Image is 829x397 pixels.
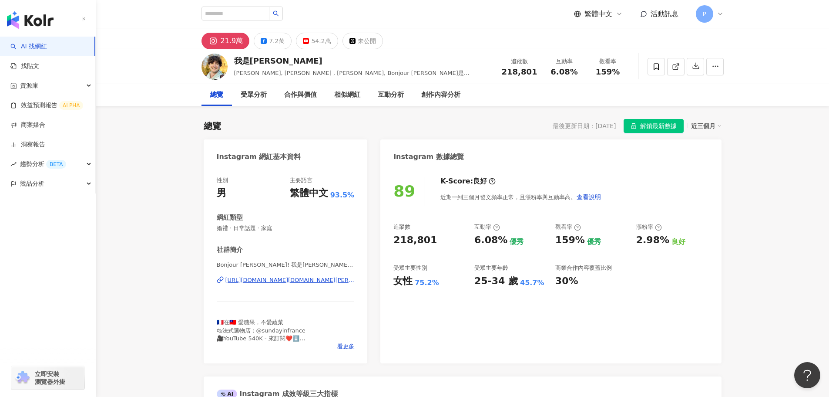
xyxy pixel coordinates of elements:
div: 繁體中文 [290,187,328,200]
div: 良好 [671,237,685,247]
button: 解鎖最新數據 [624,119,684,133]
span: 解鎖最新數據 [640,119,677,133]
span: 93.5% [330,190,355,200]
div: 受眾主要年齡 [474,264,508,272]
div: 網紅類型 [217,213,243,222]
div: 近三個月 [691,120,722,132]
span: 立即安裝 瀏覽器外掛 [35,370,65,386]
div: 漲粉率 [636,223,662,231]
a: [URL][DOMAIN_NAME][DOMAIN_NAME][PERSON_NAME] [217,276,355,284]
img: chrome extension [14,371,31,385]
span: 🇫🇷在🇹🇼 愛糖果，不愛蔬菜 🛍法式選物店：@sundayinfrance 🎥YouTube 540K - 來訂閱❤️⬇️ 📚我的法文線上課程🔗⬇️ [217,319,305,349]
a: 洞察報告 [10,140,45,149]
div: 追蹤數 [393,223,410,231]
div: 75.2% [415,278,439,288]
div: 7.2萬 [269,35,285,47]
div: BETA [46,160,66,169]
button: 查看說明 [576,188,601,206]
div: 45.7% [520,278,544,288]
div: 良好 [473,176,487,186]
div: 近期一到三個月發文頻率正常，且漲粉率與互動率高。 [440,188,601,206]
div: 218,801 [393,234,437,247]
div: 30% [555,275,578,288]
div: 54.2萬 [311,35,331,47]
button: 7.2萬 [254,33,292,49]
a: 商案媒合 [10,121,45,129]
div: 2.98% [636,234,669,247]
div: 相似網紅 [334,90,360,100]
div: 觀看率 [555,223,581,231]
span: 趨勢分析 [20,154,66,174]
div: 社群簡介 [217,245,243,254]
span: 159% [596,68,620,76]
button: 21.9萬 [201,33,250,49]
div: [URL][DOMAIN_NAME][DOMAIN_NAME][PERSON_NAME] [225,276,355,284]
div: 互動率 [474,223,500,231]
span: 競品分析 [20,174,44,193]
div: Instagram 網紅基本資料 [217,152,301,162]
span: 6.08% [550,68,577,76]
button: 54.2萬 [296,33,338,49]
div: 25-34 歲 [474,275,518,288]
img: KOL Avatar [201,54,228,80]
button: 未公開 [342,33,383,49]
div: 創作內容分析 [421,90,460,100]
div: 優秀 [587,237,601,247]
div: 受眾主要性別 [393,264,427,272]
div: 女性 [393,275,413,288]
span: 218,801 [502,67,537,76]
span: 繁體中文 [584,9,612,19]
div: 89 [393,182,415,200]
div: 男 [217,187,226,200]
a: chrome extension立即安裝 瀏覽器外掛 [11,366,84,390]
div: 合作與價值 [284,90,317,100]
a: searchAI 找網紅 [10,42,47,51]
div: 優秀 [510,237,524,247]
div: 總覽 [210,90,223,100]
div: 受眾分析 [241,90,267,100]
div: 最後更新日期：[DATE] [553,122,616,129]
div: 6.08% [474,234,507,247]
div: 互動分析 [378,90,404,100]
span: search [273,10,279,17]
div: 主要語言 [290,176,312,184]
iframe: Help Scout Beacon - Open [794,362,820,388]
div: 商業合作內容覆蓋比例 [555,264,612,272]
div: 我是[PERSON_NAME] [234,55,492,66]
span: 婚禮 · 日常話題 · 家庭 [217,224,355,232]
div: 159% [555,234,585,247]
span: P [702,9,706,19]
span: Bonjour [PERSON_NAME]! 我是[PERSON_NAME] | bonjour.[PERSON_NAME] [217,261,355,269]
div: Instagram 數據總覽 [393,152,464,162]
a: 找貼文 [10,62,39,71]
span: 查看說明 [577,193,601,200]
div: 性別 [217,176,228,184]
div: 總覽 [204,120,221,132]
div: K-Score : [440,176,496,186]
span: 看更多 [337,343,354,350]
span: lock [631,123,637,129]
img: logo [7,11,54,29]
a: 效益預測報告ALPHA [10,101,83,110]
span: [PERSON_NAME], [PERSON_NAME] , [PERSON_NAME], Bonjour [PERSON_NAME]是[PERSON_NAME] [234,70,470,85]
span: rise [10,161,17,167]
div: 觀看率 [591,57,624,66]
span: 資源庫 [20,76,38,95]
div: 互動率 [548,57,581,66]
div: 未公開 [358,35,376,47]
span: 活動訊息 [651,10,678,18]
div: 21.9萬 [221,35,243,47]
div: 追蹤數 [502,57,537,66]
